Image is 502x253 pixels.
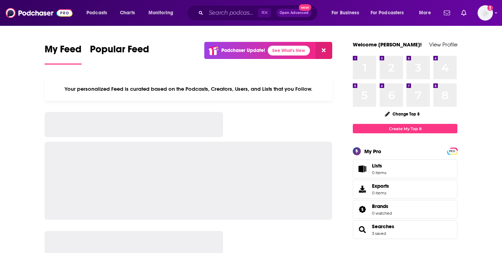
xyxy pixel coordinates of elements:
a: My Feed [45,43,82,65]
span: For Podcasters [371,8,404,18]
button: Open AdvancedNew [276,9,312,17]
a: Searches [355,225,369,235]
a: Welcome [PERSON_NAME]! [353,41,422,48]
div: Your personalized Feed is curated based on the Podcasts, Creators, Users, and Lists that you Follow. [45,77,332,101]
button: Show profile menu [478,5,493,21]
span: ⌘ K [258,8,271,17]
a: PRO [448,148,456,154]
img: Podchaser - Follow, Share and Rate Podcasts [6,6,73,20]
span: Exports [355,184,369,194]
button: open menu [82,7,116,18]
span: For Business [332,8,359,18]
span: 0 items [372,170,386,175]
a: Searches [372,223,394,230]
a: 3 saved [372,231,386,236]
span: More [419,8,431,18]
input: Search podcasts, credits, & more... [206,7,258,18]
span: Monitoring [149,8,173,18]
button: open menu [414,7,440,18]
span: 0 items [372,191,389,195]
div: My Pro [364,148,381,155]
button: open menu [144,7,182,18]
span: Lists [355,164,369,174]
svg: Add a profile image [487,5,493,11]
a: View Profile [429,41,457,48]
a: Create My Top 8 [353,124,457,133]
button: open menu [366,7,414,18]
span: PRO [448,149,456,154]
img: User Profile [478,5,493,21]
span: Lists [372,163,382,169]
a: Lists [353,159,457,178]
p: Podchaser Update! [221,47,265,53]
a: Show notifications dropdown [458,7,469,19]
a: See What's New [268,46,310,55]
span: Popular Feed [90,43,149,59]
button: Change Top 8 [381,110,424,118]
div: Search podcasts, credits, & more... [193,5,324,21]
span: Searches [353,220,457,239]
a: Show notifications dropdown [441,7,453,19]
span: Logged in as sashagoldin [478,5,493,21]
span: Brands [372,203,388,209]
button: open menu [327,7,368,18]
span: New [299,4,311,11]
span: My Feed [45,43,82,59]
a: Exports [353,180,457,199]
span: Lists [372,163,386,169]
a: Brands [355,204,369,214]
a: Brands [372,203,392,209]
span: Brands [353,200,457,219]
span: Exports [372,183,389,189]
a: Popular Feed [90,43,149,65]
span: Podcasts [86,8,107,18]
span: Open Advanced [280,11,309,15]
span: Charts [120,8,135,18]
a: 0 watched [372,211,392,216]
a: Charts [115,7,139,18]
